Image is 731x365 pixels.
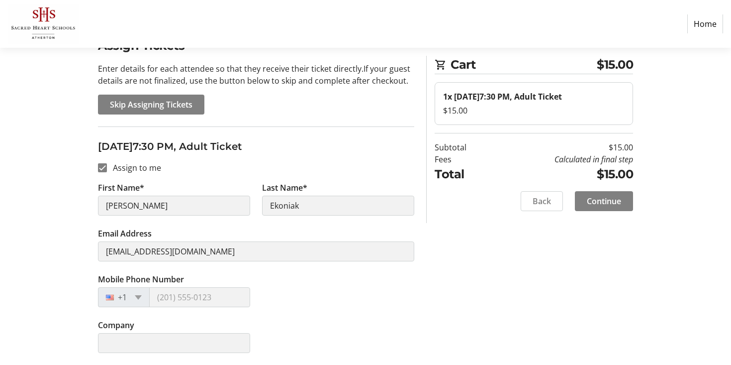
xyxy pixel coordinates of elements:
[98,63,414,87] p: Enter details for each attendee so that they receive their ticket directly. If your guest details...
[687,14,723,33] a: Home
[435,165,492,183] td: Total
[98,182,144,194] label: First Name*
[492,165,633,183] td: $15.00
[262,182,307,194] label: Last Name*
[443,105,625,117] div: $15.00
[492,153,633,165] td: Calculated in final step
[435,153,492,165] td: Fees
[110,99,192,111] span: Skip Assigning Tickets
[98,319,134,331] label: Company
[521,191,563,211] button: Back
[597,56,633,74] span: $15.00
[8,4,79,44] img: Sacred Heart Schools, Atherton's Logo
[107,162,161,174] label: Assign to me
[533,195,551,207] span: Back
[98,228,152,240] label: Email Address
[451,56,597,74] span: Cart
[149,287,250,307] input: (201) 555-0123
[98,95,204,115] button: Skip Assigning Tickets
[98,139,414,154] h3: [DATE]7:30 PM, Adult Ticket
[443,91,562,102] strong: 1x [DATE]7:30 PM, Adult Ticket
[575,191,633,211] button: Continue
[587,195,621,207] span: Continue
[98,273,184,285] label: Mobile Phone Number
[435,141,492,153] td: Subtotal
[492,141,633,153] td: $15.00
